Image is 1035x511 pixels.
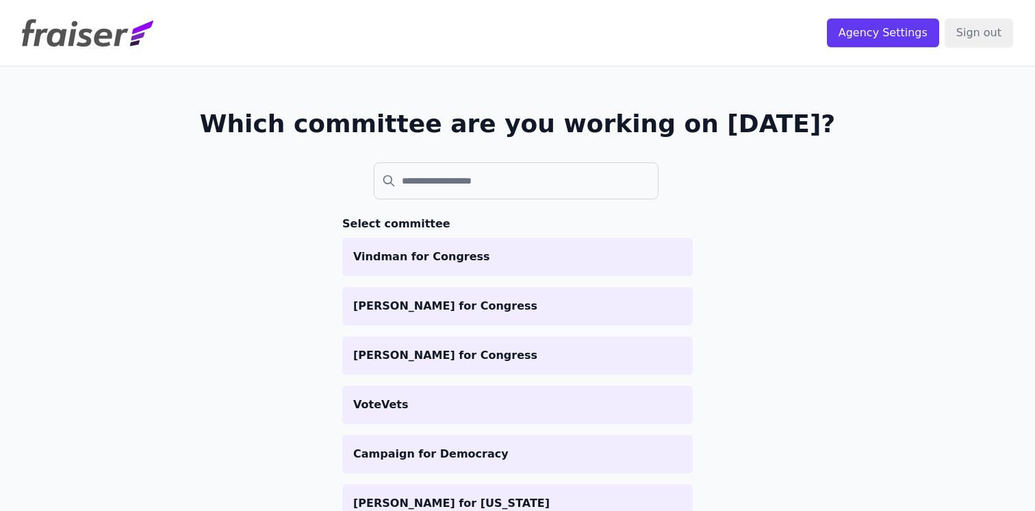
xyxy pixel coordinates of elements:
[342,238,693,276] a: Vindman for Congress
[827,18,939,47] input: Agency Settings
[342,386,693,424] a: VoteVets
[342,216,693,232] h3: Select committee
[353,347,682,364] p: [PERSON_NAME] for Congress
[353,298,682,314] p: [PERSON_NAME] for Congress
[945,18,1013,47] input: Sign out
[353,249,682,265] p: Vindman for Congress
[342,435,693,473] a: Campaign for Democracy
[353,397,682,413] p: VoteVets
[353,446,682,462] p: Campaign for Democracy
[22,19,153,47] img: Fraiser Logo
[200,110,836,138] h1: Which committee are you working on [DATE]?
[342,287,693,325] a: [PERSON_NAME] for Congress
[342,336,693,375] a: [PERSON_NAME] for Congress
